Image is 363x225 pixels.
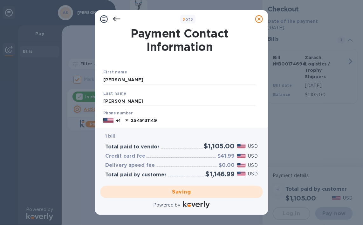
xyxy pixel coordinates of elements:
b: First name [103,70,127,74]
b: of 3 [183,17,193,22]
h3: $0.00 [219,162,235,168]
h3: Total paid by customer [105,172,167,178]
p: USD [248,162,258,169]
img: USD [237,172,246,176]
b: 1 bill [105,133,115,139]
p: USD [248,143,258,150]
h1: Payment Contact Information [103,27,256,53]
label: Phone number [103,112,133,115]
img: USD [237,144,246,148]
p: USD [248,153,258,160]
input: Enter your first name [103,75,256,85]
img: USD [237,154,246,158]
b: Last name [103,91,127,96]
span: 3 [183,17,185,22]
h3: Total paid to vendor [105,144,160,150]
p: +1 [116,118,120,124]
h3: Delivery speed fee [105,162,155,168]
input: Enter your last name [103,96,256,106]
img: USD [237,163,246,167]
h2: $1,105.00 [204,142,235,150]
h3: $41.99 [217,153,235,159]
input: Enter your phone number [131,116,256,126]
h2: $1,146.99 [206,170,235,178]
img: US [103,117,113,124]
h3: Credit card fee [105,153,145,159]
img: Logo [183,201,210,208]
p: Powered by [153,202,180,208]
p: USD [248,171,258,177]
